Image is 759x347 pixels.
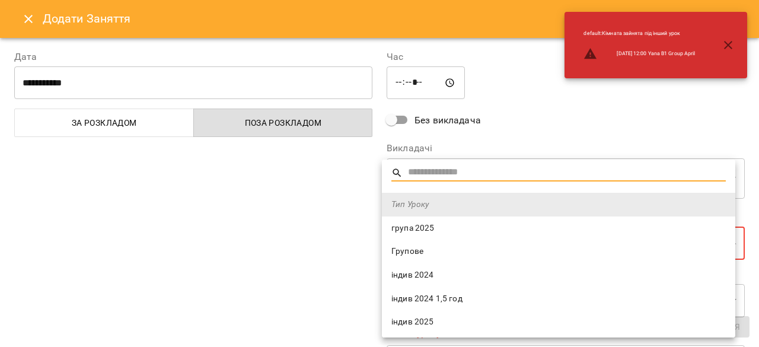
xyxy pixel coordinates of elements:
span: індив 2025 [391,316,726,328]
span: Групове [391,246,726,257]
span: група 2025 [391,222,726,234]
span: індив 2024 [391,269,726,281]
span: Тип Уроку [391,199,726,211]
li: [DATE] 12:00 Yana B1 Group April [574,42,704,66]
span: індив 2024 1,5 год [391,293,726,305]
li: default : Кімната зайнята під інший урок [574,25,704,42]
